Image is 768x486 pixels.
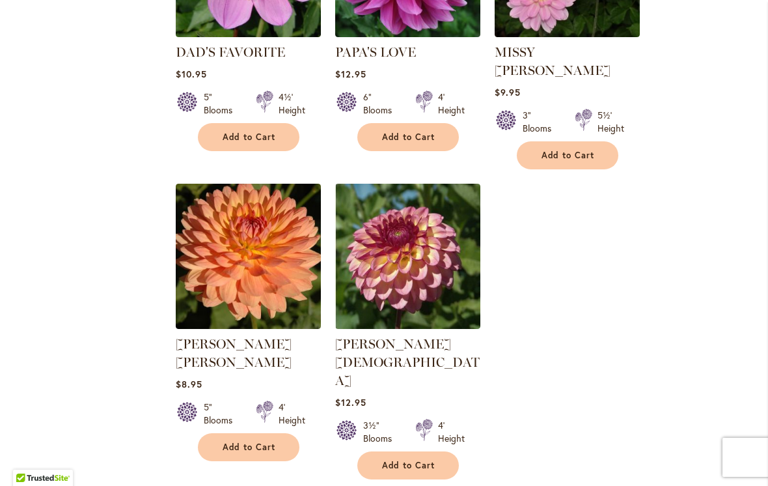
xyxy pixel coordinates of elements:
div: 3" Blooms [523,109,559,135]
button: Add to Cart [198,123,299,151]
a: [PERSON_NAME] [PERSON_NAME] [176,336,292,370]
a: DAD'S FAVORITE [176,27,321,40]
div: 3½" Blooms [363,419,400,445]
div: 4' Height [438,91,465,117]
span: $10.95 [176,68,207,80]
button: Add to Cart [357,123,459,151]
span: $8.95 [176,378,202,390]
div: 5½' Height [597,109,624,135]
div: 4½' Height [279,91,305,117]
span: $12.95 [335,396,366,408]
button: Add to Cart [517,141,618,169]
span: Add to Cart [382,132,435,143]
img: Foxy Lady [335,184,480,329]
a: MISSY [PERSON_NAME] [495,44,610,78]
span: $12.95 [335,68,366,80]
a: PAPA'S LOVE [335,27,480,40]
a: [PERSON_NAME][DEMOGRAPHIC_DATA] [335,336,480,388]
div: 4' Height [438,419,465,445]
span: Add to Cart [382,460,435,471]
button: Add to Cart [198,433,299,461]
a: GABRIELLE MARIE [176,319,321,332]
span: Add to Cart [542,150,595,161]
a: PAPA'S LOVE [335,44,416,60]
iframe: Launch Accessibility Center [10,440,46,476]
a: Foxy Lady [335,319,480,332]
div: 5" Blooms [204,401,240,427]
a: DAD'S FAVORITE [176,44,285,60]
a: MISSY SUE [495,27,640,40]
img: GABRIELLE MARIE [176,184,321,329]
span: $9.95 [495,86,521,98]
span: Add to Cart [223,132,276,143]
div: 5" Blooms [204,91,240,117]
button: Add to Cart [357,451,459,479]
div: 6" Blooms [363,91,400,117]
div: 4' Height [279,401,305,427]
span: Add to Cart [223,442,276,453]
